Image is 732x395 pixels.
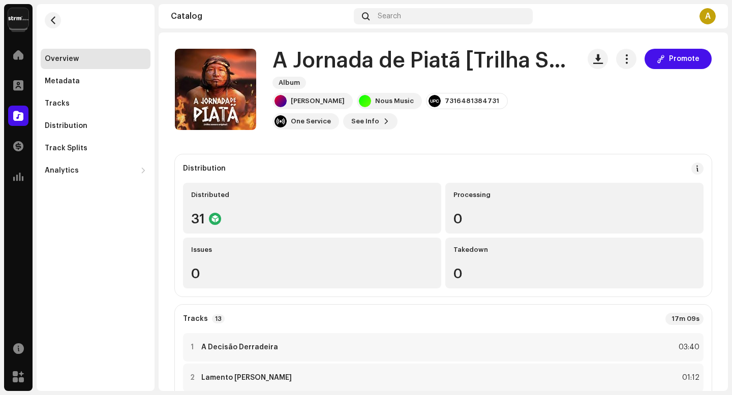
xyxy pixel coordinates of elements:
[45,77,80,85] div: Metadata
[45,100,70,108] div: Tracks
[45,144,87,152] div: Track Splits
[699,8,716,24] div: A
[677,341,699,353] div: 03:40
[645,49,712,69] button: Promote
[41,93,150,114] re-m-nav-item: Tracks
[191,191,433,199] div: Distributed
[669,49,699,69] span: Promote
[41,138,150,158] re-m-nav-item: Track Splits
[445,97,499,105] div: 7316481384731
[351,111,379,131] span: See Info
[183,164,226,173] div: Distribution
[183,315,208,323] strong: Tracks
[41,160,150,181] re-m-nav-dropdown: Analytics
[212,314,225,323] p-badge: 13
[453,191,695,199] div: Processing
[45,55,79,63] div: Overview
[291,117,331,125] div: One Service
[375,97,414,105] div: Nous Music
[343,113,398,129] button: See Info
[272,77,306,89] span: Album
[41,71,150,91] re-m-nav-item: Metadata
[171,12,350,20] div: Catalog
[677,372,699,384] div: 01:12
[201,343,278,351] strong: A Decisão Derradeira
[378,12,401,20] span: Search
[291,97,345,105] div: [PERSON_NAME]
[41,116,150,136] re-m-nav-item: Distribution
[191,246,433,254] div: Issues
[201,374,292,382] strong: Lamento [PERSON_NAME]
[45,167,79,175] div: Analytics
[45,122,87,130] div: Distribution
[8,8,28,28] img: 408b884b-546b-4518-8448-1008f9c76b02
[665,313,704,325] div: 17m 09s
[41,49,150,69] re-m-nav-item: Overview
[272,49,571,73] h1: A Jornada de Piatã [Trilha Sonora Original]
[453,246,695,254] div: Takedown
